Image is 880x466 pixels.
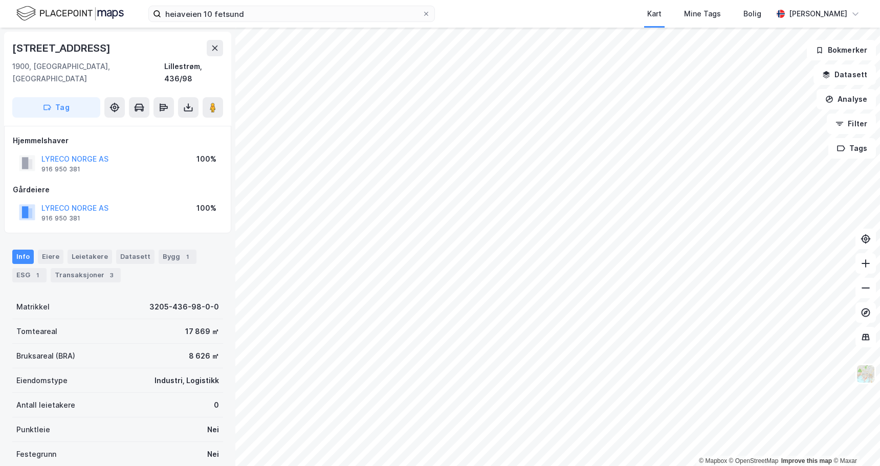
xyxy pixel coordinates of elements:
[684,8,721,20] div: Mine Tags
[16,424,50,436] div: Punktleie
[12,40,113,56] div: [STREET_ADDRESS]
[13,135,223,147] div: Hjemmelshaver
[164,60,223,85] div: Lillestrøm, 436/98
[68,250,112,264] div: Leietakere
[16,5,124,23] img: logo.f888ab2527a4732fd821a326f86c7f29.svg
[214,399,219,411] div: 0
[13,184,223,196] div: Gårdeiere
[829,417,880,466] iframe: Chat Widget
[828,138,876,159] button: Tags
[16,374,68,387] div: Eiendomstype
[813,64,876,85] button: Datasett
[159,250,196,264] div: Bygg
[207,424,219,436] div: Nei
[189,350,219,362] div: 8 626 ㎡
[827,114,876,134] button: Filter
[16,325,57,338] div: Tomteareal
[41,214,80,223] div: 916 950 381
[12,97,100,118] button: Tag
[729,457,779,464] a: OpenStreetMap
[807,40,876,60] button: Bokmerker
[38,250,63,264] div: Eiere
[182,252,192,262] div: 1
[161,6,422,21] input: Søk på adresse, matrikkel, gårdeiere, leietakere eller personer
[207,448,219,460] div: Nei
[116,250,155,264] div: Datasett
[781,457,832,464] a: Improve this map
[16,301,50,313] div: Matrikkel
[699,457,727,464] a: Mapbox
[185,325,219,338] div: 17 869 ㎡
[196,153,216,165] div: 100%
[196,202,216,214] div: 100%
[155,374,219,387] div: Industri, Logistikk
[829,417,880,466] div: Kontrollprogram for chat
[16,448,56,460] div: Festegrunn
[16,399,75,411] div: Antall leietakere
[149,301,219,313] div: 3205-436-98-0-0
[817,89,876,109] button: Analyse
[12,60,164,85] div: 1900, [GEOGRAPHIC_DATA], [GEOGRAPHIC_DATA]
[743,8,761,20] div: Bolig
[856,364,875,384] img: Z
[16,350,75,362] div: Bruksareal (BRA)
[106,270,117,280] div: 3
[647,8,662,20] div: Kart
[32,270,42,280] div: 1
[12,268,47,282] div: ESG
[12,250,34,264] div: Info
[51,268,121,282] div: Transaksjoner
[41,165,80,173] div: 916 950 381
[789,8,847,20] div: [PERSON_NAME]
